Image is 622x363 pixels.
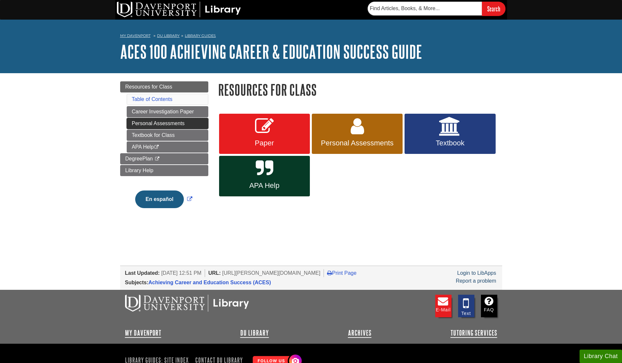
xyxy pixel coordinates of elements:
[240,329,269,337] a: DU Library
[185,33,216,38] a: Library Guides
[161,270,201,276] span: [DATE] 12:51 PM
[120,33,151,39] a: My Davenport
[458,295,474,317] a: Text
[120,153,208,164] a: DegreePlan
[405,114,495,154] a: Textbook
[456,278,496,284] a: Report a problem
[457,270,496,276] a: Login to LibApps
[120,31,502,42] nav: breadcrumb
[219,156,310,196] a: APA Help
[482,2,505,16] input: Search
[125,156,153,161] span: DegreePlan
[154,157,160,161] i: This link opens in a new window
[117,2,241,17] img: DU Library
[125,295,249,312] img: DU Libraries
[132,96,173,102] a: Table of Contents
[125,168,153,173] span: Library Help
[127,106,208,117] a: Career Investigation Paper
[580,350,622,363] button: Library Chat
[120,81,208,219] div: Guide Page Menu
[222,270,321,276] span: [URL][PERSON_NAME][DOMAIN_NAME]
[149,280,271,285] a: Achieving Career and Education Success (ACES)
[134,196,194,202] a: Link opens in new window
[348,329,372,337] a: Archives
[368,2,482,15] input: Find Articles, Books, & More...
[224,181,305,190] span: APA Help
[127,118,208,129] a: Personal Assessments
[127,130,208,141] a: Textbook for Class
[157,33,180,38] a: DU Library
[120,81,208,92] a: Resources for Class
[127,141,208,153] a: APA Help
[481,295,497,317] a: FAQ
[368,2,505,16] form: Searches DU Library's articles, books, and more
[125,84,172,90] span: Resources for Class
[451,329,497,337] a: Tutoring Services
[120,165,208,176] a: Library Help
[125,270,160,276] span: Last Updated:
[317,139,398,147] span: Personal Assessments
[409,139,490,147] span: Textbook
[312,114,403,154] a: Personal Assessments
[219,114,310,154] a: Paper
[125,329,161,337] a: My Davenport
[327,270,357,276] a: Print Page
[218,81,502,98] h1: Resources for Class
[120,41,422,62] a: ACES 100 Achieving Career & Education Success Guide
[125,280,149,285] span: Subjects:
[327,270,332,275] i: Print Page
[135,190,184,208] button: En español
[435,295,452,317] a: E-mail
[154,145,159,149] i: This link opens in a new window
[208,270,221,276] span: URL:
[224,139,305,147] span: Paper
